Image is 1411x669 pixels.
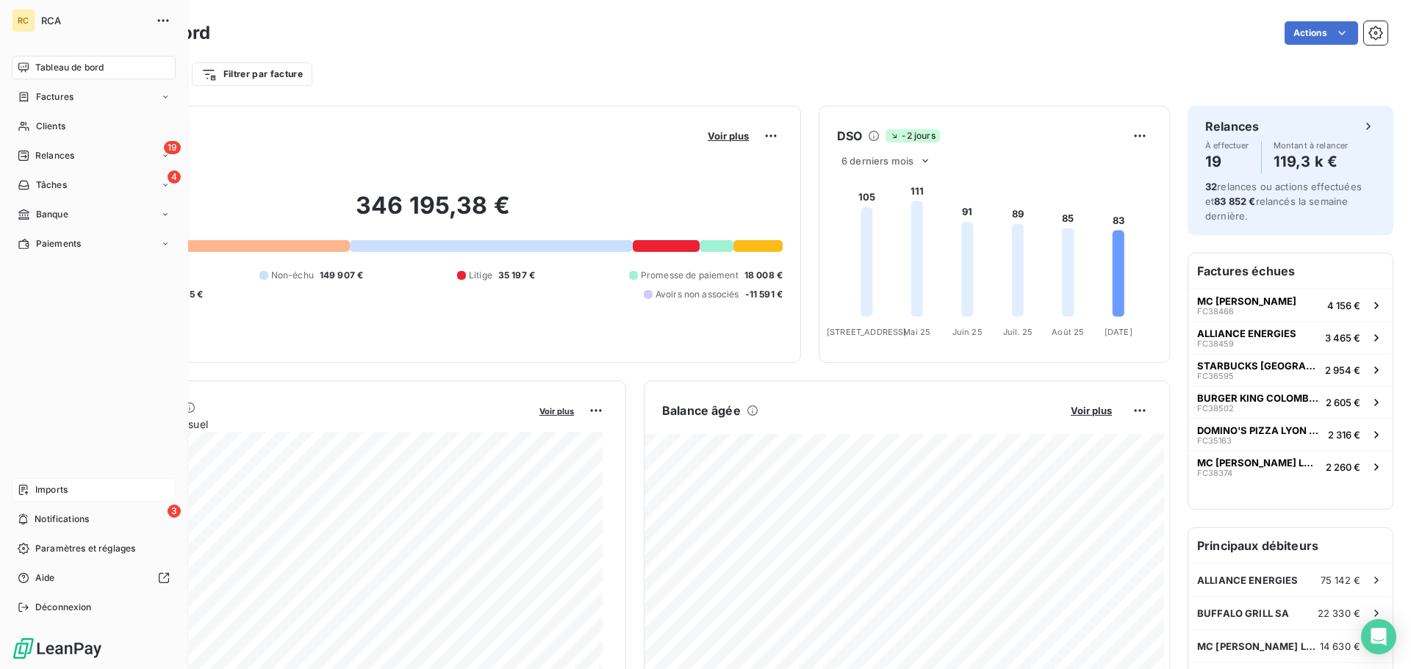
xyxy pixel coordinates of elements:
span: Voir plus [708,130,749,142]
span: Notifications [35,513,89,526]
button: Voir plus [1066,404,1116,417]
span: Banque [36,208,68,221]
button: Actions [1285,21,1358,45]
span: 19 [164,141,181,154]
span: 18 008 € [744,269,783,282]
span: 2 605 € [1326,397,1360,408]
span: 4 156 € [1327,300,1360,311]
span: 3 [168,505,181,518]
span: Montant à relancer [1274,141,1349,150]
h4: 119,3 k € [1274,150,1349,173]
span: 149 907 € [320,269,363,282]
a: Aide [12,566,176,590]
span: Aide [35,571,55,585]
span: Voir plus [539,406,574,416]
span: Avoirs non associés [656,288,739,301]
span: FC38374 [1197,469,1232,477]
tspan: Août 25 [1052,327,1084,337]
tspan: Juin 25 [952,327,983,337]
span: 2 954 € [1325,364,1360,376]
span: FC38502 [1197,404,1234,413]
span: Voir plus [1071,405,1112,416]
button: Filtrer par facture [192,62,312,86]
tspan: Mai 25 [903,327,930,337]
span: 4 [168,170,181,184]
span: Relances [35,149,74,162]
span: Paramètres et réglages [35,542,135,555]
tspan: Juil. 25 [1003,327,1033,337]
h6: Principaux débiteurs [1188,528,1393,563]
span: À effectuer [1205,141,1249,150]
span: 22 330 € [1318,607,1360,619]
button: STARBUCKS [GEOGRAPHIC_DATA]FC365952 954 € [1188,353,1393,386]
button: MC [PERSON_NAME]FC384664 156 € [1188,289,1393,321]
h6: DSO [837,127,862,145]
span: FC38459 [1197,339,1234,348]
button: ALLIANCE ENERGIESFC384593 465 € [1188,321,1393,353]
span: RCA [41,15,147,26]
span: BUFFALO GRILL SA [1197,607,1289,619]
span: Promesse de paiement [641,269,739,282]
span: FC35163 [1197,436,1232,445]
span: Litige [469,269,492,282]
button: BURGER KING COLOMBIER SAUGNIEUFC385022 605 € [1188,386,1393,418]
span: 32 [1205,181,1217,192]
span: 3 465 € [1325,332,1360,344]
button: Voir plus [703,129,753,142]
span: FC36595 [1197,372,1234,380]
span: relances ou actions effectuées et relancés la semaine dernière. [1205,181,1362,222]
span: 14 630 € [1320,640,1360,652]
span: Paiements [36,237,81,250]
span: 2 316 € [1328,429,1360,441]
span: Tableau de bord [35,61,104,74]
span: STARBUCKS [GEOGRAPHIC_DATA] [1197,360,1319,372]
span: Clients [36,120,65,133]
span: MC [PERSON_NAME] LA RICAMARIE SD1416 [1197,640,1320,652]
span: 83 852 € [1214,195,1255,207]
button: Voir plus [535,404,578,417]
h2: 346 195,38 € [83,191,783,235]
span: Tâches [36,178,67,192]
h6: Relances [1205,117,1259,135]
span: Imports [35,483,68,496]
tspan: [STREET_ADDRESS] [827,327,906,337]
span: -11 591 € [745,288,783,301]
span: Factures [36,90,73,104]
span: MC [PERSON_NAME] LA SALLE [GEOGRAPHIC_DATA] CDPF DU [1197,457,1320,469]
span: Déconnexion [35,601,92,614]
span: Chiffre d'affaires mensuel [83,416,529,432]
span: ALLIANCE ENERGIES [1197,574,1299,586]
span: 35 197 € [498,269,535,282]
h4: 19 [1205,150,1249,173]
button: DOMINO'S PIZZA LYON 8 MERMOZFC351632 316 € [1188,418,1393,450]
span: 6 derniers mois [841,155,913,167]
h6: Factures échues [1188,253,1393,289]
div: RC [12,9,35,32]
span: -2 jours [886,129,939,142]
span: MC [PERSON_NAME] [1197,295,1296,307]
h6: Balance âgée [662,402,741,419]
tspan: [DATE] [1105,327,1132,337]
span: Non-échu [271,269,314,282]
span: BURGER KING COLOMBIER SAUGNIEU [1197,392,1320,404]
img: Logo LeanPay [12,637,103,660]
button: MC [PERSON_NAME] LA SALLE [GEOGRAPHIC_DATA] CDPF DUFC383742 260 € [1188,450,1393,482]
span: 2 260 € [1326,461,1360,473]
span: DOMINO'S PIZZA LYON 8 MERMOZ [1197,424,1322,436]
span: 75 142 € [1321,574,1360,586]
span: FC38466 [1197,307,1234,316]
div: Open Intercom Messenger [1361,619,1396,654]
span: ALLIANCE ENERGIES [1197,328,1296,339]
